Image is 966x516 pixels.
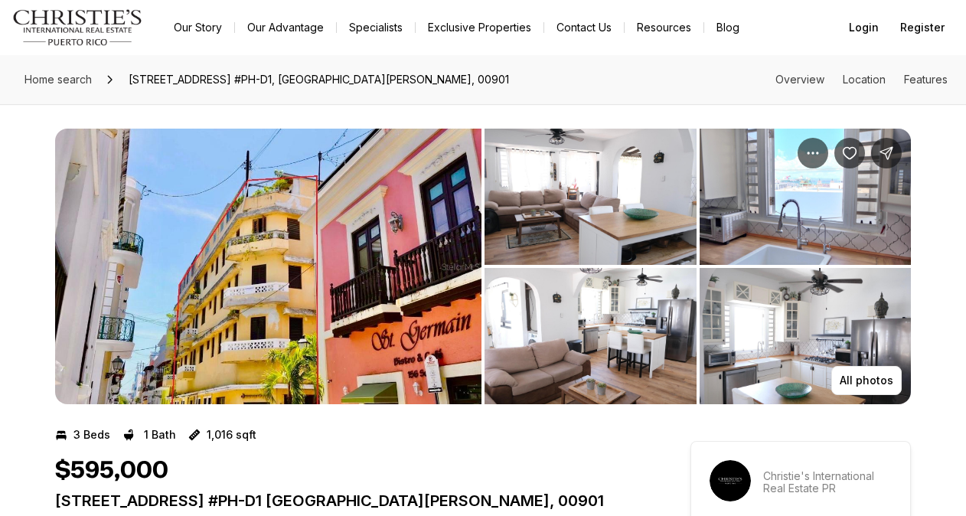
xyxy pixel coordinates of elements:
[235,17,336,38] a: Our Advantage
[337,17,415,38] a: Specialists
[775,73,948,86] nav: Page section menu
[55,129,481,404] button: View image gallery
[834,138,865,168] button: Save Property: 200 SOL ST. #PH-D1
[700,268,912,404] button: View image gallery
[162,17,234,38] a: Our Story
[144,429,176,441] p: 1 Bath
[775,73,824,86] a: Skip to: Overview
[849,21,879,34] span: Login
[55,492,635,510] p: [STREET_ADDRESS] #PH-D1 [GEOGRAPHIC_DATA][PERSON_NAME], 00901
[416,17,543,38] a: Exclusive Properties
[904,73,948,86] a: Skip to: Features
[900,21,945,34] span: Register
[122,67,515,92] span: [STREET_ADDRESS] #PH-D1, [GEOGRAPHIC_DATA][PERSON_NAME], 00901
[485,129,697,265] button: View image gallery
[12,9,143,46] img: logo
[24,73,92,86] span: Home search
[891,12,954,43] button: Register
[55,456,168,485] h1: $595,000
[207,429,256,441] p: 1,016 sqft
[55,129,481,404] li: 1 of 10
[485,268,697,404] button: View image gallery
[843,73,886,86] a: Skip to: Location
[704,17,752,38] a: Blog
[831,366,902,395] button: All photos
[485,129,911,404] li: 2 of 10
[798,138,828,168] button: Property options
[55,129,911,404] div: Listing Photos
[700,129,912,265] button: View image gallery
[18,67,98,92] a: Home search
[625,17,703,38] a: Resources
[871,138,902,168] button: Share Property: 200 SOL ST. #PH-D1
[840,12,888,43] button: Login
[544,17,624,38] button: Contact Us
[73,429,110,441] p: 3 Beds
